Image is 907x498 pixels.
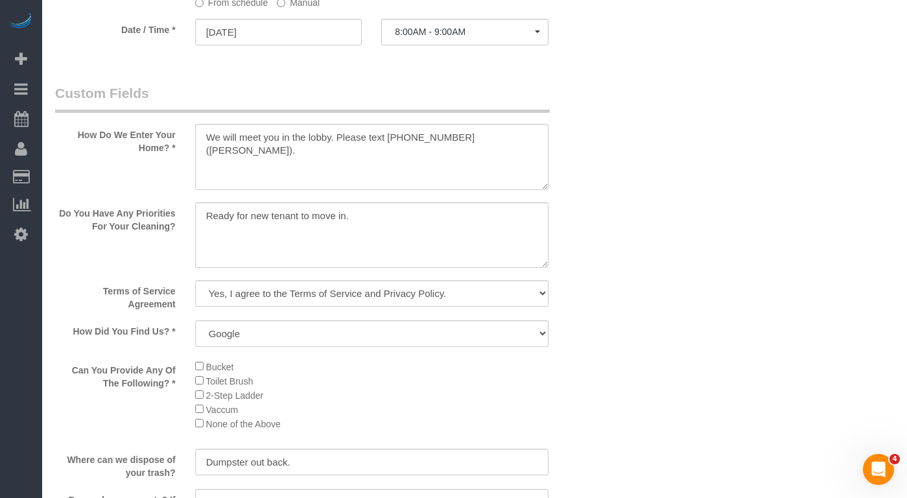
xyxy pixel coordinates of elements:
label: How Do We Enter Your Home? * [45,124,185,154]
button: 8:00AM - 9:00AM [381,19,548,45]
span: Bucket [206,362,234,372]
img: Automaid Logo [8,13,34,31]
span: None of the Above [206,419,281,429]
label: Where can we dispose of your trash? [45,449,185,479]
label: Do You Have Any Priorities For Your Cleaning? [45,202,185,233]
iframe: Intercom live chat [863,454,894,485]
span: 2-Step Ladder [206,390,264,401]
input: MM/DD/YYYY [195,19,362,45]
legend: Custom Fields [55,84,550,113]
label: How Did You Find Us? * [45,320,185,338]
input: Where can we dispose of your trash? [195,449,548,475]
label: Can You Provide Any Of The Following? * [45,359,185,390]
span: Toilet Brush [206,376,253,386]
label: Date / Time * [45,19,185,36]
span: Vaccum [206,405,239,415]
label: Terms of Service Agreement [45,280,185,311]
span: 4 [889,454,900,464]
span: 8:00AM - 9:00AM [395,27,535,37]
